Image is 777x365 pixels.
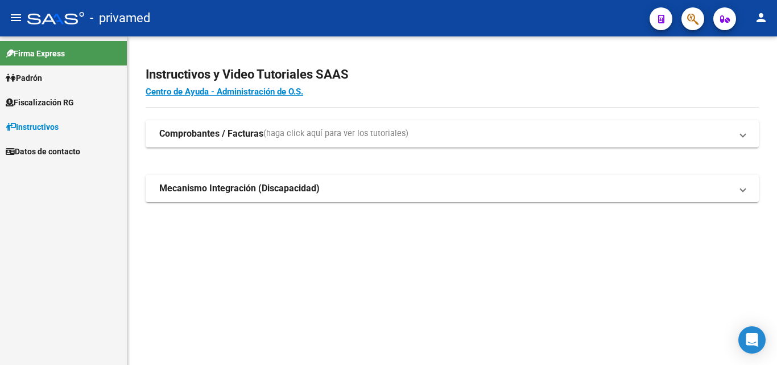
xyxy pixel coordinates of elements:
[263,128,408,140] span: (haga click aquí para ver los tutoriales)
[159,128,263,140] strong: Comprobantes / Facturas
[159,182,320,195] strong: Mecanismo Integración (Discapacidad)
[146,64,759,85] h2: Instructivos y Video Tutoriales SAAS
[146,87,303,97] a: Centro de Ayuda - Administración de O.S.
[6,145,80,158] span: Datos de contacto
[6,121,59,133] span: Instructivos
[90,6,150,31] span: - privamed
[738,326,766,354] div: Open Intercom Messenger
[146,175,759,202] mat-expansion-panel-header: Mecanismo Integración (Discapacidad)
[6,96,74,109] span: Fiscalización RG
[9,11,23,24] mat-icon: menu
[146,120,759,147] mat-expansion-panel-header: Comprobantes / Facturas(haga click aquí para ver los tutoriales)
[6,47,65,60] span: Firma Express
[6,72,42,84] span: Padrón
[754,11,768,24] mat-icon: person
